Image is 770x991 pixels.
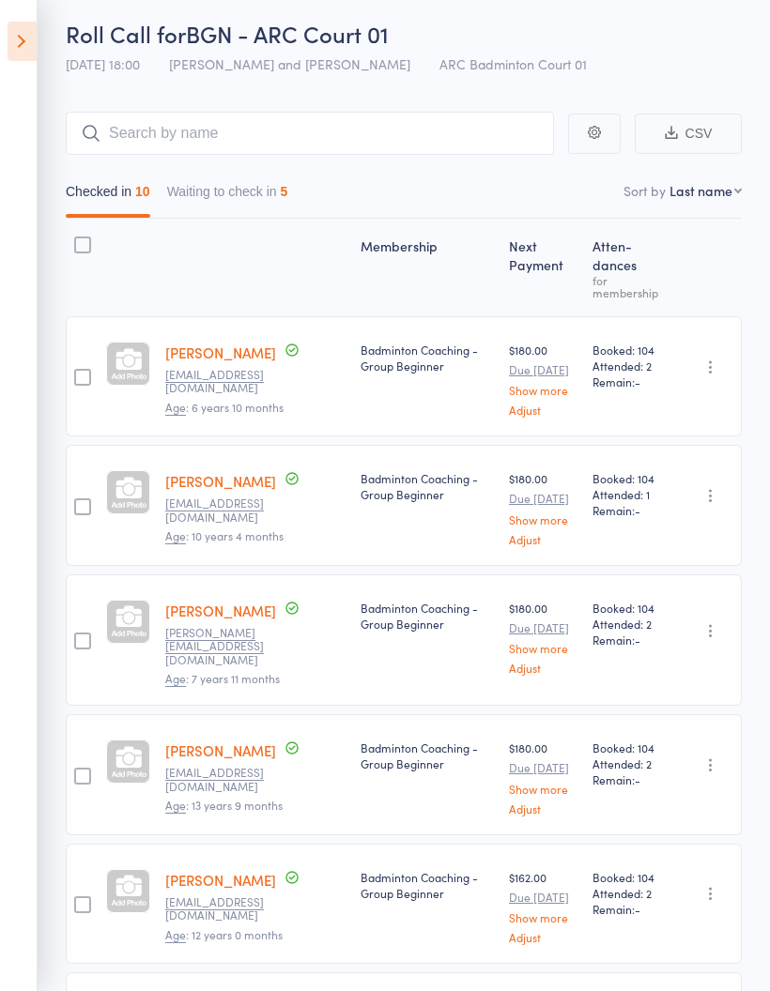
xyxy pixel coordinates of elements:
[509,404,577,416] a: Adjust
[169,54,410,73] span: [PERSON_NAME] and [PERSON_NAME]
[593,885,666,901] span: Attended: 2
[593,600,666,616] span: Booked: 104
[509,911,577,923] a: Show more
[509,662,577,674] a: Adjust
[361,470,494,502] div: Badminton Coaching - Group Beginner
[593,739,666,755] span: Booked: 104
[593,901,666,917] span: Remain:
[165,766,287,793] small: rkaukoti@gmail.com
[361,600,494,632] div: Badminton Coaching - Group Beginner
[167,175,288,218] button: Waiting to check in5
[635,502,640,518] span: -
[509,621,577,634] small: Due [DATE]
[165,870,276,890] a: [PERSON_NAME]
[509,384,577,396] a: Show more
[509,642,577,654] a: Show more
[509,470,577,544] div: $180.00
[165,399,284,416] span: : 6 years 10 months
[593,274,666,298] div: for membership
[509,783,577,795] a: Show more
[635,114,742,154] button: CSV
[509,600,577,674] div: $180.00
[593,616,666,632] span: Attended: 2
[165,797,283,814] span: : 13 years 9 months
[635,374,640,389] span: -
[593,755,666,771] span: Attended: 2
[353,227,501,308] div: Membership
[509,761,577,774] small: Due [DATE]
[509,891,577,904] small: Due [DATE]
[635,771,640,787] span: -
[509,342,577,416] div: $180.00
[165,601,276,620] a: [PERSON_NAME]
[635,901,640,917] span: -
[670,181,732,200] div: Last name
[439,54,587,73] span: ARC Badminton Court 01
[165,926,283,943] span: : 12 years 0 months
[501,227,585,308] div: Next Payment
[624,181,666,200] label: Sort by
[585,227,673,308] div: Atten­dances
[509,739,577,814] div: $180.00
[509,363,577,376] small: Due [DATE]
[165,343,276,362] a: [PERSON_NAME]
[593,358,666,374] span: Attended: 2
[509,533,577,545] a: Adjust
[165,496,287,524] small: jagankankipati@gmail.com
[635,632,640,648] span: -
[593,486,666,502] span: Attended: 1
[593,342,666,358] span: Booked: 104
[66,54,140,73] span: [DATE] 18:00
[165,626,287,666] small: Karthik.ram17@gmail.com
[361,739,494,771] div: Badminton Coaching - Group Beginner
[593,632,666,648] span: Remain:
[186,18,389,49] span: BGN - ARC Court 01
[593,470,666,486] span: Booked: 104
[509,492,577,505] small: Due [DATE]
[509,513,577,526] a: Show more
[165,895,287,922] small: rkaukoti@gmail.com
[361,869,494,901] div: Badminton Coaching - Group Beginner
[361,342,494,374] div: Badminton Coaching - Group Beginner
[509,802,577,815] a: Adjust
[165,527,284,544] span: : 10 years 4 months
[135,184,150,199] div: 10
[593,771,666,787] span: Remain:
[281,184,288,199] div: 5
[165,471,276,491] a: [PERSON_NAME]
[165,670,280,687] span: : 7 years 11 months
[509,869,577,943] div: $162.00
[509,931,577,943] a: Adjust
[66,175,150,218] button: Checked in10
[165,740,276,760] a: [PERSON_NAME]
[66,18,186,49] span: Roll Call for
[593,869,666,885] span: Booked: 104
[66,112,554,155] input: Search by name
[593,374,666,389] span: Remain:
[165,368,287,395] small: jvshop560@gmail.com
[593,502,666,518] span: Remain:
